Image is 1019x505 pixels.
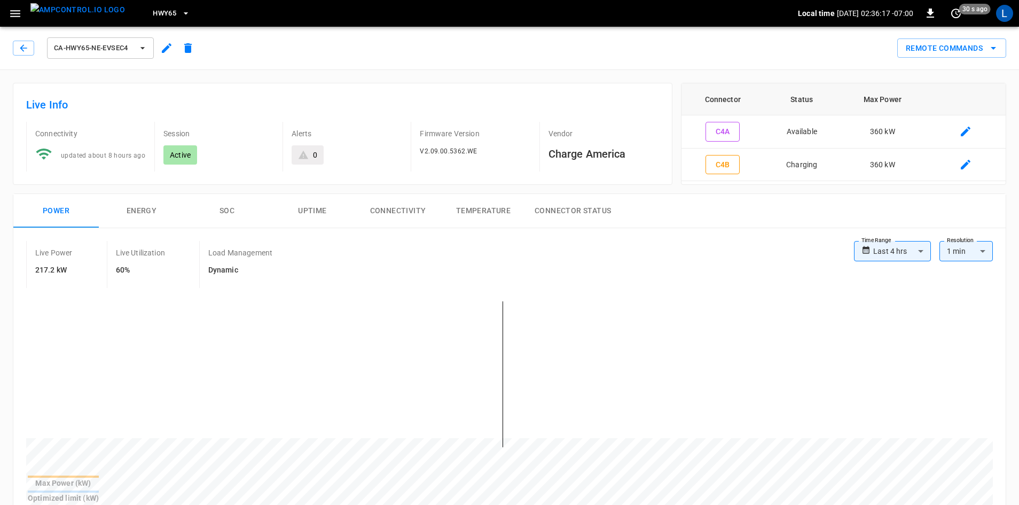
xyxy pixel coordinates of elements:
button: set refresh interval [947,5,965,22]
button: Temperature [441,194,526,228]
div: 1 min [939,241,993,261]
div: profile-icon [996,5,1013,22]
span: 30 s ago [959,4,991,14]
button: Connectivity [355,194,441,228]
td: 360 kW [840,149,926,182]
h6: 217.2 kW [35,265,73,276]
h6: Live Info [26,96,659,113]
th: Status [764,83,840,115]
p: [DATE] 02:36:17 -07:00 [837,8,913,19]
button: C4B [706,155,740,175]
button: Energy [99,194,184,228]
p: Vendor [548,128,659,139]
button: Power [13,194,99,228]
th: Max Power [840,83,926,115]
div: 0 [313,150,317,160]
p: Active [170,150,191,160]
label: Time Range [861,236,891,245]
div: Last 4 hrs [873,241,931,261]
p: Alerts [292,128,402,139]
h6: Charge America [548,145,659,162]
h6: Dynamic [208,265,272,276]
img: ampcontrol.io logo [30,3,125,17]
td: Charging [764,149,840,182]
button: Remote Commands [897,38,1006,58]
button: SOC [184,194,270,228]
p: Session [163,128,274,139]
p: Firmware Version [420,128,530,139]
table: connector table [681,83,1006,181]
span: ca-hwy65-ne-evseC4 [54,42,133,55]
span: updated about 8 hours ago [61,152,145,159]
label: Resolution [947,236,974,245]
span: HWY65 [153,7,176,20]
p: Live Power [35,247,73,258]
button: ca-hwy65-ne-evseC4 [47,37,154,59]
th: Connector [681,83,764,115]
span: V2.09.00.5362.WE [420,147,477,155]
button: Uptime [270,194,355,228]
button: C4A [706,122,740,142]
p: Local time [798,8,835,19]
div: remote commands options [897,38,1006,58]
td: 360 kW [840,115,926,149]
td: Available [764,115,840,149]
p: Load Management [208,247,272,258]
p: Connectivity [35,128,146,139]
button: HWY65 [148,3,194,24]
h6: 60% [116,265,165,276]
button: Connector Status [526,194,620,228]
p: Live Utilization [116,247,165,258]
